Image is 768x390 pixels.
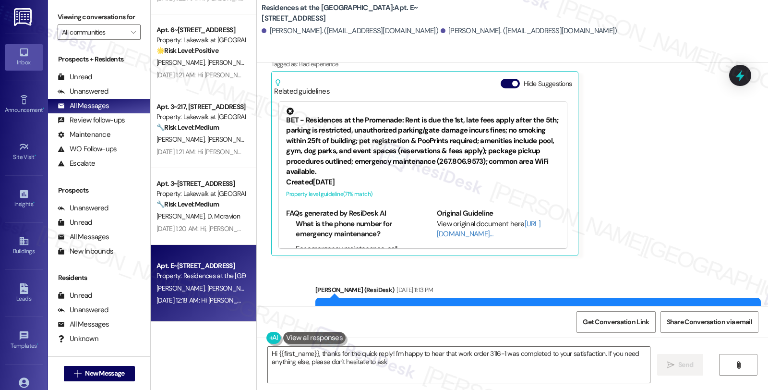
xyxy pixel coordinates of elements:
div: [DATE] 1:20 AM: Hi, [PERSON_NAME], I’m glad your latest work order has been completed to your sat... [156,224,683,233]
div: Unanswered [58,305,108,315]
input: All communities [62,24,125,40]
span: Bad experience [299,60,338,68]
span: [PERSON_NAME] [156,58,207,67]
div: Apt. 3~[STREET_ADDRESS] [156,179,245,189]
span: [PERSON_NAME] [156,284,207,292]
button: Send [657,354,704,376]
span: [PERSON_NAME] [207,58,255,67]
div: Prospects [48,185,150,195]
span: Share Conversation via email [667,317,752,327]
span: Send [678,360,693,370]
div: [PERSON_NAME] (ResiDesk) [315,285,761,298]
div: View original document here [437,219,560,240]
span: • [43,105,44,112]
span: Get Conversation Link [583,317,649,327]
a: [URL][DOMAIN_NAME]… [437,219,540,239]
div: Prospects + Residents [48,54,150,64]
span: New Message [85,368,124,378]
div: [PERSON_NAME]. ([EMAIL_ADDRESS][DOMAIN_NAME]) [441,26,617,36]
a: Templates • [5,328,43,353]
label: Hide Suggestions [524,79,572,89]
div: Unknown [58,334,98,344]
li: What is the phone number for emergency maintenance? [296,219,409,240]
div: Property: Lakewalk at [GEOGRAPHIC_DATA] [156,35,245,45]
b: Original Guideline [437,208,493,218]
b: Residences at the [GEOGRAPHIC_DATA]: Apt. E~[STREET_ADDRESS] [262,3,454,24]
div: Unanswered [58,203,108,213]
a: Leads [5,280,43,306]
i:  [74,370,81,378]
b: FAQs generated by ResiDesk AI [286,208,386,218]
a: Insights • [5,186,43,212]
button: Get Conversation Link [576,311,655,333]
div: Escalate [58,158,95,169]
div: Property level guideline ( 71 % match) [286,189,560,199]
button: New Message [64,366,135,381]
div: Apt. E~[STREET_ADDRESS] [156,261,245,271]
div: Residents [48,273,150,283]
strong: 🔧 Risk Level: Medium [156,200,219,208]
div: Maintenance [58,130,110,140]
div: Property: Lakewalk at [GEOGRAPHIC_DATA] [156,189,245,199]
a: Buildings [5,233,43,259]
li: For emergency maintenance, call [PHONE_NUMBER] and follow the prompts to get in contact with emer... [296,244,409,285]
div: Created [DATE] [286,177,560,187]
i:  [667,361,674,369]
span: [PERSON_NAME] [156,212,207,220]
textarea: Hi {{first_name}}, thanks for the quick reply! I'm happy to hear that work order 3116-1 was compl... [268,347,650,383]
div: Tagged as: [271,57,717,71]
a: Site Visit • [5,139,43,165]
span: [PERSON_NAME] [156,135,207,144]
span: • [35,152,36,159]
button: Share Conversation via email [660,311,758,333]
div: Unread [58,72,92,82]
a: Inbox [5,44,43,70]
div: No problem, [PERSON_NAME], I hear your concern about privacy. If you ever need anything in the fu... [324,305,745,326]
strong: 🔧 Risk Level: Medium [156,123,219,132]
div: New Inbounds [58,246,113,256]
strong: 🌟 Risk Level: Positive [156,46,218,55]
div: [PERSON_NAME]. ([EMAIL_ADDRESS][DOMAIN_NAME]) [262,26,438,36]
span: • [33,199,35,206]
div: Apt. 6~[STREET_ADDRESS] [156,25,245,35]
div: Unread [58,218,92,228]
div: WO Follow-ups [58,144,117,154]
div: All Messages [58,232,109,242]
span: [PERSON_NAME] [207,284,255,292]
div: Unread [58,291,92,301]
span: D. Mcravion [207,212,240,220]
span: [PERSON_NAME] [207,135,255,144]
div: All Messages [58,101,109,111]
label: Viewing conversations for [58,10,141,24]
div: BET - Residences at the Promenade: Rent is due the 1st, late fees apply after the 5th; parking is... [286,108,560,177]
div: Property: Residences at the [GEOGRAPHIC_DATA] [156,271,245,281]
div: [DATE] 11:13 PM [394,285,433,295]
div: Related guidelines [274,79,330,97]
i:  [735,361,742,369]
div: Apt. 3~217, [STREET_ADDRESS] [156,102,245,112]
i:  [131,28,136,36]
img: ResiDesk Logo [14,8,34,26]
div: Unanswered [58,86,108,97]
div: All Messages [58,319,109,329]
div: Property: Lakewalk at [GEOGRAPHIC_DATA] [156,112,245,122]
div: Review follow-ups [58,115,125,125]
span: • [37,341,38,348]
